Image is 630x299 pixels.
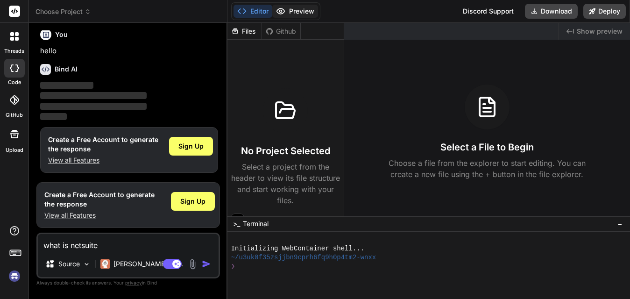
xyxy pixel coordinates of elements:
[38,234,219,251] textarea: what is netsuite
[180,197,205,206] span: Sign Up
[262,27,300,36] div: Github
[440,141,534,154] h3: Select a File to Begin
[617,219,623,228] span: −
[83,260,91,268] img: Pick Models
[178,142,204,151] span: Sign Up
[7,268,22,284] img: signin
[583,4,626,19] button: Deploy
[40,82,93,89] span: ‌
[100,259,110,269] img: Claude 4 Sonnet
[40,113,67,120] span: ‌
[231,253,376,262] span: ~/u3uk0f35zsjjbn9cprh6fq9h0p4tm2-wnxx
[48,135,158,154] h1: Create a Free Account to generate the response
[35,7,91,16] span: Choose Project
[233,219,240,228] span: >_
[272,5,318,18] button: Preview
[231,262,236,271] span: ❯
[6,146,23,154] label: Upload
[234,5,272,18] button: Editor
[243,219,269,228] span: Terminal
[6,111,23,119] label: GitHub
[202,259,211,269] img: icon
[44,190,155,209] h1: Create a Free Account to generate the response
[40,46,218,57] p: hello
[8,78,21,86] label: code
[55,30,68,39] h6: You
[231,244,364,253] span: Initializing WebContainer shell...
[187,259,198,270] img: attachment
[382,157,592,180] p: Choose a file from the explorer to start editing. You can create a new file using the + button in...
[55,64,78,74] h6: Bind AI
[616,216,624,231] button: −
[40,92,147,99] span: ‌
[58,259,80,269] p: Source
[125,280,142,285] span: privacy
[36,278,220,287] p: Always double-check its answers. Your in Bind
[457,4,519,19] div: Discord Support
[577,27,623,36] span: Show preview
[231,161,340,206] p: Select a project from the header to view its file structure and start working with your files.
[40,103,147,110] span: ‌
[48,156,158,165] p: View all Features
[4,47,24,55] label: threads
[227,27,262,36] div: Files
[113,259,183,269] p: [PERSON_NAME] 4 S..
[44,211,155,220] p: View all Features
[525,4,578,19] button: Download
[241,144,330,157] h3: No Project Selected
